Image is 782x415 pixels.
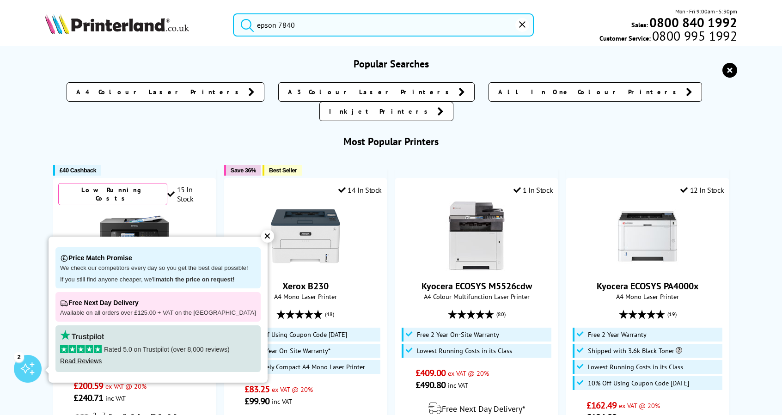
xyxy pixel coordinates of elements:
[60,309,256,317] p: Available on all orders over £125.00 + VAT on the [GEOGRAPHIC_DATA]
[597,280,699,292] a: Kyocera ECOSYS PA4000x
[272,385,313,394] span: ex VAT @ 20%
[613,263,682,273] a: Kyocera ECOSYS PA4000x
[571,292,724,301] span: A4 Mono Laser Printer
[58,183,167,205] div: Low Running Costs
[45,14,221,36] a: Printerland Logo
[105,394,126,403] span: inc VAT
[667,305,677,323] span: (19)
[60,264,256,272] p: We check our competitors every day so you get the best deal possible!
[100,210,169,279] img: Epson WorkForce WF-7840DTWF + 405 Black Ink Cartridge (350 Pages)
[415,367,446,379] span: £409.00
[76,87,244,97] span: A4 Colour Laser Printers
[648,18,737,27] a: 0800 840 1992
[278,82,475,102] a: A3 Colour Laser Printers
[60,167,96,174] span: £40 Cashback
[489,82,702,102] a: All In One Colour Printers
[261,230,274,243] div: ✕
[588,379,689,387] span: 10% Off Using Coupon Code [DATE]
[53,165,101,176] button: £40 Cashback
[271,263,340,273] a: Xerox B230
[496,305,506,323] span: (80)
[271,201,340,271] img: Xerox B230
[224,165,261,176] button: Save 36%
[60,276,256,284] p: If you still find anyone cheaper, we'll
[244,383,270,395] span: £83.25
[498,87,681,97] span: All In One Colour Printers
[588,347,682,354] span: Shipped with 3.6k Black Toner
[60,345,256,354] p: Rated 5.0 on Trustpilot (over 8,000 reviews)
[329,107,433,116] span: Inkjet Printers
[45,57,738,70] h3: Popular Searches
[229,292,382,301] span: A4 Mono Laser Printer
[246,331,347,338] span: 10% Off Using Coupon Code [DATE]
[231,167,256,174] span: Save 36%
[288,87,454,97] span: A3 Colour Laser Printers
[588,363,683,371] span: Lowest Running Costs in its Class
[613,201,682,271] img: Kyocera ECOSYS PA4000x
[73,380,104,392] span: £200.59
[67,82,264,102] a: A4 Colour Laser Printers
[45,135,738,148] h3: Most Popular Printers
[400,292,553,301] span: A4 Colour Multifunction Laser Printer
[272,397,292,406] span: inc VAT
[651,31,737,40] span: 0800 995 1992
[167,185,211,203] div: 15 In Stock
[649,14,737,31] b: 0800 840 1992
[599,31,737,43] span: Customer Service:
[448,381,468,390] span: inc VAT
[246,347,330,354] span: Free 3 Year On-Site Warranty*
[631,20,648,29] span: Sales:
[73,392,104,404] span: £240.71
[513,185,553,195] div: 1 In Stock
[325,305,334,323] span: (48)
[442,263,511,273] a: Kyocera ECOSYS M5526cdw
[60,330,104,341] img: trustpilot rating
[156,276,234,283] strong: match the price on request!
[417,347,512,354] span: Lowest Running Costs in its Class
[105,382,147,391] span: ex VAT @ 20%
[60,252,256,264] p: Price Match Promise
[14,352,24,362] div: 2
[586,399,617,411] span: £162.49
[319,102,453,121] a: Inkjet Printers
[675,7,737,16] span: Mon - Fri 9:00am - 5:30pm
[417,331,499,338] span: Free 2 Year On-Site Warranty
[45,14,189,34] img: Printerland Logo
[680,185,724,195] div: 12 In Stock
[422,280,532,292] a: Kyocera ECOSYS M5526cdw
[415,379,446,391] span: £490.80
[338,185,382,195] div: 14 In Stock
[60,357,102,365] a: Read Reviews
[244,395,270,407] span: £99.90
[448,369,489,378] span: ex VAT @ 20%
[442,201,511,271] img: Kyocera ECOSYS M5526cdw
[282,280,329,292] a: Xerox B230
[263,165,302,176] button: Best Seller
[246,363,365,371] span: Extremely Compact A4 Mono Laser Printer
[60,297,256,309] p: Free Next Day Delivery
[60,345,102,353] img: stars-5.svg
[269,167,297,174] span: Best Seller
[233,13,534,37] input: Search product or brand
[588,331,647,338] span: Free 2 Year Warranty
[619,401,660,410] span: ex VAT @ 20%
